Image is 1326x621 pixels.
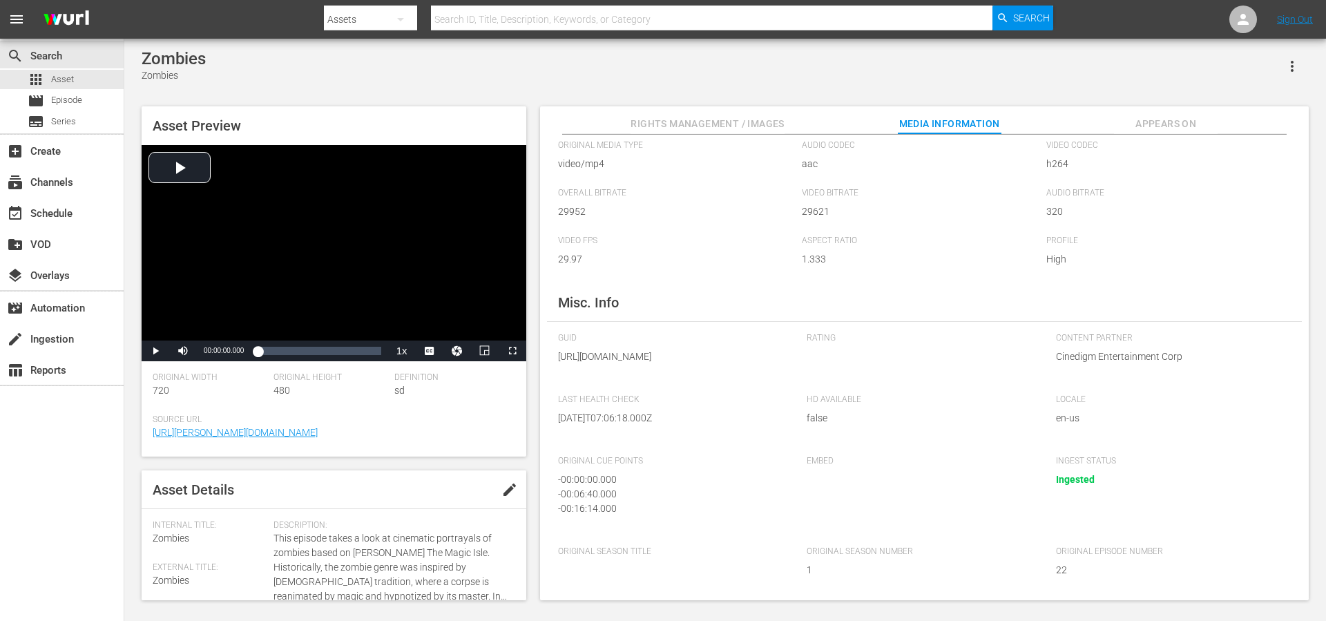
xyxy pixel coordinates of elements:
span: 29.97 [558,252,796,267]
span: Asset [28,71,44,88]
button: Jump To Time [443,341,471,361]
span: sd [394,385,405,396]
span: GUID [558,333,786,344]
span: Schedule [7,205,23,222]
span: false [807,411,1035,426]
span: Original Cue Points [558,456,786,467]
span: Locale [1056,394,1284,405]
button: Picture-in-Picture [471,341,499,361]
div: Progress Bar [258,347,381,355]
button: Play [142,341,169,361]
span: Zombies [153,575,189,586]
span: Zombies [153,533,189,544]
span: Audio Bitrate [1046,188,1284,199]
button: Search [992,6,1053,30]
span: Video Codec [1046,140,1284,151]
span: Reports [7,362,23,379]
span: Description: [273,520,508,531]
span: Original Episode Number [1056,546,1284,557]
span: edit [501,481,518,498]
span: [DATE]T07:06:18.000Z [558,411,786,426]
span: Embed [807,456,1035,467]
span: Rating [807,333,1035,344]
div: - 00:06:40.000 [558,487,779,501]
span: Overlays [7,267,23,284]
span: video/mp4 [558,157,796,171]
button: Playback Rate [388,341,416,361]
span: h264 [1046,157,1284,171]
span: Appears On [1114,115,1218,133]
span: Asset Details [153,481,234,498]
span: Rights Management / Images [631,115,784,133]
a: Sign Out [1277,14,1313,25]
div: Video Player [142,145,526,361]
span: External Title: [153,562,267,573]
span: menu [8,11,25,28]
button: Fullscreen [499,341,526,361]
span: Episode [51,93,82,107]
span: Series [28,113,44,130]
span: Asset Preview [153,117,241,134]
a: [URL][PERSON_NAME][DOMAIN_NAME] [153,427,318,438]
span: Automation [7,300,23,316]
span: 720 [153,385,169,396]
div: - 00:00:00.000 [558,472,779,487]
span: Ingest Status [1056,456,1284,467]
span: Media Information [898,115,1001,133]
span: Last Health Check [558,394,786,405]
span: Aspect Ratio [802,236,1039,247]
span: aac [802,157,1039,171]
span: Original Media Type [558,140,796,151]
img: ans4CAIJ8jUAAAAAAAAAAAAAAAAAAAAAAAAgQb4GAAAAAAAAAAAAAAAAAAAAAAAAJMjXAAAAAAAAAAAAAAAAAAAAAAAAgAT5G... [33,3,99,36]
span: 00:00:00.000 [204,347,244,354]
span: [URL][DOMAIN_NAME] [558,350,786,364]
span: VOD [7,236,23,253]
span: Search [7,48,23,64]
span: Definition [394,372,508,383]
span: en-us [1056,411,1284,426]
span: 29621 [802,204,1039,219]
span: Misc. Info [558,294,619,311]
div: Zombies [142,49,206,68]
span: Search [1013,6,1050,30]
span: 480 [273,385,290,396]
span: Original Height [273,372,387,383]
span: Video Bitrate [802,188,1039,199]
span: Channels [7,174,23,191]
span: Profile [1046,236,1284,247]
span: This episode takes a look at cinematic portrayals of zombies based on [PERSON_NAME] The Magic Isl... [273,531,508,604]
span: Source Url [153,414,508,426]
span: Video FPS [558,236,796,247]
span: Series [51,115,76,128]
span: Ingestion [7,331,23,347]
span: Audio Codec [802,140,1039,151]
span: 22 [1056,563,1284,577]
div: Zombies [142,68,206,83]
button: Mute [169,341,197,361]
span: 1 [807,563,1035,577]
span: Ingested [1056,474,1095,485]
span: 1.333 [802,252,1039,267]
div: - 00:16:14.000 [558,501,779,516]
span: Content Partner [1056,333,1284,344]
span: Episode [28,93,44,109]
span: Asset [51,73,74,86]
span: 29952 [558,204,796,219]
span: Internal Title: [153,520,267,531]
span: High [1046,252,1284,267]
span: Original Width [153,372,267,383]
span: 320 [1046,204,1284,219]
span: HD Available [807,394,1035,405]
span: Create [7,143,23,160]
span: Overall Bitrate [558,188,796,199]
span: Original Season Title [558,546,786,557]
span: Original Season Number [807,546,1035,557]
button: Captions [416,341,443,361]
button: edit [493,473,526,506]
span: Cinedigm Entertainment Corp [1056,350,1284,364]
